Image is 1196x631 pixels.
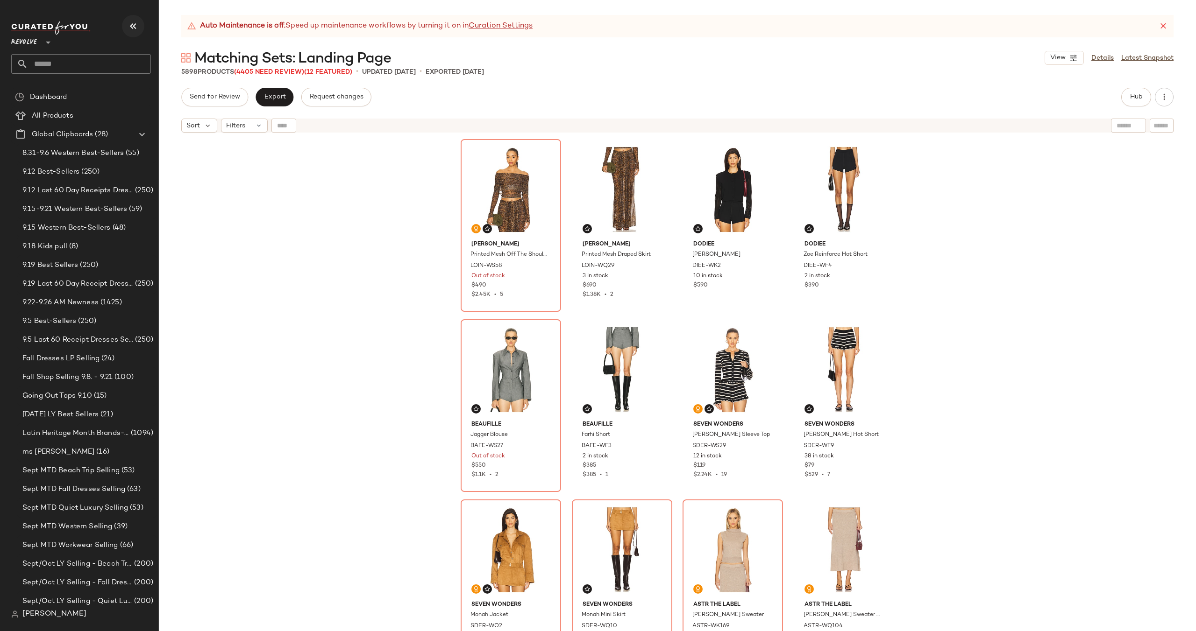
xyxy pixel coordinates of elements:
[804,601,883,609] span: ASTR the Label
[181,67,352,77] div: Products
[610,292,613,298] span: 2
[686,323,780,417] img: SDER-WS29_V1.jpg
[22,465,120,476] span: Sept MTD Beach Trip Selling
[22,596,132,607] span: Sept/Oct LY Selling - Quiet Luxe
[470,431,508,439] span: Jagger Blouse
[133,185,153,196] span: (250)
[804,452,834,461] span: 38 in stock
[464,323,558,417] img: BAFE-WS27_V1.jpg
[693,601,772,609] span: ASTR the Label
[584,586,590,592] img: svg%3e
[692,431,770,439] span: [PERSON_NAME] Sleeve Top
[79,167,100,177] span: (250)
[99,297,122,308] span: (1425)
[804,462,814,470] span: $79
[695,586,701,592] img: svg%3e
[804,421,883,429] span: SEVEN WONDERS
[186,121,200,131] span: Sort
[11,610,19,618] img: svg%3e
[133,279,153,289] span: (250)
[362,67,416,77] p: updated [DATE]
[583,472,596,478] span: $385
[1050,54,1066,62] span: View
[692,262,721,270] span: DIEE-WK2
[706,406,712,412] img: svg%3e
[112,521,128,532] span: (39)
[582,622,617,631] span: SDER-WQ10
[132,577,153,588] span: (200)
[471,421,550,429] span: Beaufille
[11,21,91,35] img: cfy_white_logo.C9jOOHJF.svg
[15,92,24,102] img: svg%3e
[804,622,843,631] span: ASTR-WQ104
[181,53,191,63] img: svg%3e
[309,93,363,101] span: Request changes
[583,601,662,609] span: SEVEN WONDERS
[22,335,133,345] span: 9.5 Last 60 Receipt Dresses Selling
[263,93,285,101] span: Export
[804,272,830,280] span: 2 in stock
[22,609,86,620] span: [PERSON_NAME]
[111,223,126,233] span: (48)
[22,185,133,196] span: 9.12 Last 60 Day Receipts Dresses
[470,442,503,450] span: BAFE-WS27
[132,559,153,569] span: (200)
[118,540,134,551] span: (66)
[471,281,486,290] span: $490
[806,586,812,592] img: svg%3e
[76,316,96,327] span: (250)
[32,129,93,140] span: Global Clipboards
[189,93,240,101] span: Send for Review
[22,409,99,420] span: [DATE] LY Best Sellers
[582,611,626,619] span: Monah Mini Skirt
[181,69,198,76] span: 5898
[584,226,590,231] img: svg%3e
[256,88,293,106] button: Export
[491,292,500,298] span: •
[797,503,891,597] img: ASTR-WQ104_V1.jpg
[22,559,132,569] span: Sept/Oct LY Selling - Beach Trip
[582,431,610,439] span: Farhi Short
[686,142,780,237] img: DIEE-WK2_V1.jpg
[721,472,727,478] span: 19
[583,240,662,249] span: [PERSON_NAME]
[804,281,819,290] span: $390
[471,272,505,280] span: Out of stock
[124,148,139,159] span: (55)
[804,240,883,249] span: Dodiee
[804,262,832,270] span: DIEE-WF4
[486,472,495,478] span: •
[22,540,118,551] span: Sept MTD Workwear Selling
[804,472,818,478] span: $529
[469,21,533,32] a: Curation Settings
[22,484,125,495] span: Sept MTD Fall Dresses Selling
[695,226,701,231] img: svg%3e
[804,251,868,259] span: Zoe Reinforce Hot Short
[470,611,508,619] span: Monah Jacket
[127,204,142,215] span: (59)
[471,240,550,249] span: [PERSON_NAME]
[1121,53,1174,63] a: Latest Snapshot
[464,142,558,237] img: LOIN-WS58_V1.jpg
[22,428,129,439] span: Latin Heritage Month Brands- DO NOT DELETE
[583,452,608,461] span: 2 in stock
[471,601,550,609] span: SEVEN WONDERS
[583,421,662,429] span: Beaufille
[582,251,651,259] span: Printed Mesh Draped Skirt
[22,503,128,513] span: Sept MTD Quiet Luxury Selling
[596,472,605,478] span: •
[22,521,112,532] span: Sept MTD Western Selling
[94,447,109,457] span: (16)
[22,297,99,308] span: 9.22-9.26 AM Newness
[693,240,772,249] span: Dodiee
[473,406,479,412] img: svg%3e
[797,323,891,417] img: SDER-WF9_V1.jpg
[695,406,701,412] img: svg%3e
[827,472,830,478] span: 7
[187,21,533,32] div: Speed up maintenance workflows by turning it on in
[470,262,502,270] span: LOIN-WS58
[1121,88,1151,106] button: Hub
[22,372,113,383] span: Fall Shop Selling 9.8. - 9.21
[22,391,92,401] span: Going Out Tops 9.10
[32,111,73,121] span: All Products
